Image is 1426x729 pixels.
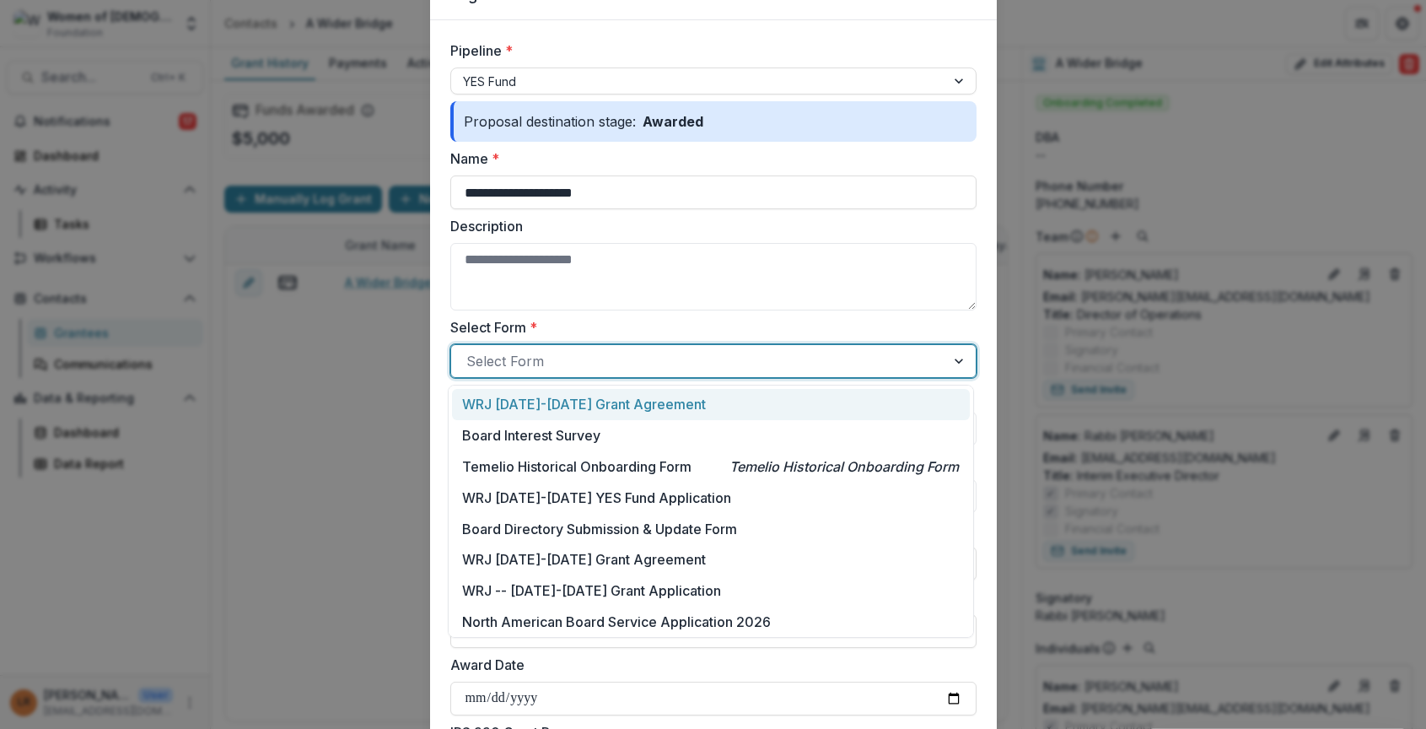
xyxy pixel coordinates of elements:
label: Name [450,148,966,169]
div: Proposal destination stage: [450,101,977,142]
p: WRJ [DATE]-[DATE] YES Fund Application [462,488,731,508]
label: Pipeline [450,40,966,61]
p: Temelio Historical Onboarding Form [462,456,691,477]
label: Award Date [450,655,966,675]
label: Description [450,216,966,236]
p: WRJ [DATE]-[DATE] Grant Agreement [462,394,706,414]
p: Temelio Historical Onboarding Form [729,456,959,477]
p: WRJ -- [DATE]-[DATE] Grant Application [462,580,721,601]
p: Board Interest Survey [462,425,600,445]
p: Awarded [636,111,710,132]
p: Board Directory Submission & Update Form [462,519,737,539]
p: North American Board Service Application 2026 [462,612,771,632]
label: Select Form [450,317,966,337]
p: WRJ [DATE]-[DATE] Grant Agreement [462,549,706,570]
